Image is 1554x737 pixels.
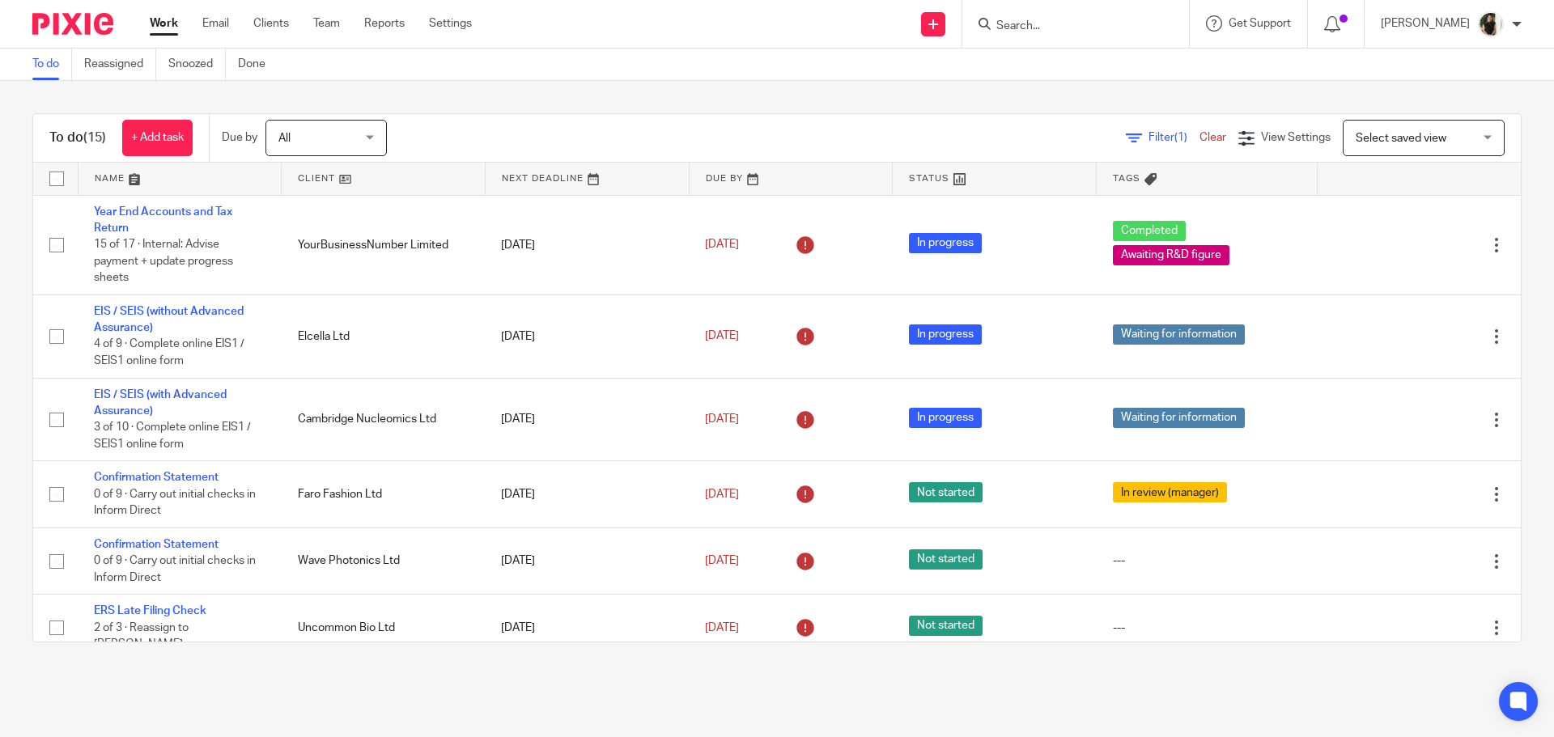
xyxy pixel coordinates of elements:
[485,195,689,294] td: [DATE]
[282,595,486,661] td: Uncommon Bio Ltd
[282,527,486,594] td: Wave Photonics Ltd
[1113,221,1186,241] span: Completed
[909,616,983,636] span: Not started
[705,622,739,633] span: [DATE]
[202,15,229,32] a: Email
[705,489,739,500] span: [DATE]
[705,413,739,425] span: [DATE]
[364,15,405,32] a: Reports
[705,239,739,250] span: [DATE]
[278,133,291,144] span: All
[32,49,72,80] a: To do
[909,549,983,570] span: Not started
[909,324,982,345] span: In progress
[485,595,689,661] td: [DATE]
[1113,553,1301,569] div: ---
[253,15,289,32] a: Clients
[150,15,178,32] a: Work
[94,422,251,451] span: 3 of 10 · Complete online EIS1 / SEIS1 online form
[1113,620,1301,636] div: ---
[1199,132,1226,143] a: Clear
[94,489,256,517] span: 0 of 9 · Carry out initial checks in Inform Direct
[94,389,227,417] a: EIS / SEIS (with Advanced Assurance)
[84,49,156,80] a: Reassigned
[1356,133,1446,144] span: Select saved view
[94,206,232,234] a: Year End Accounts and Tax Return
[1113,324,1245,345] span: Waiting for information
[94,539,219,550] a: Confirmation Statement
[1113,408,1245,428] span: Waiting for information
[94,555,256,583] span: 0 of 9 · Carry out initial checks in Inform Direct
[94,605,206,616] a: ERS Late Filing Check
[94,472,219,483] a: Confirmation Statement
[909,408,982,428] span: In progress
[429,15,472,32] a: Settings
[94,239,233,283] span: 15 of 17 · Internal: Advise payment + update progress sheets
[168,49,226,80] a: Snoozed
[94,339,244,367] span: 4 of 9 · Complete online EIS1 / SEIS1 online form
[485,294,689,378] td: [DATE]
[705,555,739,566] span: [DATE]
[705,331,739,342] span: [DATE]
[995,19,1140,34] input: Search
[1113,482,1227,502] span: In review (manager)
[485,378,689,461] td: [DATE]
[1478,11,1504,37] img: Janice%20Tang.jpeg
[282,195,486,294] td: YourBusinessNumber Limited
[32,13,113,35] img: Pixie
[1381,15,1470,32] p: [PERSON_NAME]
[282,378,486,461] td: Cambridge Nucleomics Ltd
[909,233,982,253] span: In progress
[282,461,486,527] td: Faro Fashion Ltd
[1113,245,1229,265] span: Awaiting R&D figure
[485,527,689,594] td: [DATE]
[238,49,278,80] a: Done
[222,129,257,146] p: Due by
[313,15,340,32] a: Team
[1174,132,1187,143] span: (1)
[1113,174,1140,183] span: Tags
[49,129,106,146] h1: To do
[83,131,106,144] span: (15)
[282,294,486,378] td: Elcella Ltd
[94,622,189,650] span: 2 of 3 · Reassign to [PERSON_NAME]
[485,461,689,527] td: [DATE]
[94,306,244,333] a: EIS / SEIS (without Advanced Assurance)
[1149,132,1199,143] span: Filter
[909,482,983,502] span: Not started
[1261,132,1331,143] span: View Settings
[122,120,193,156] a: + Add task
[1229,18,1291,29] span: Get Support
